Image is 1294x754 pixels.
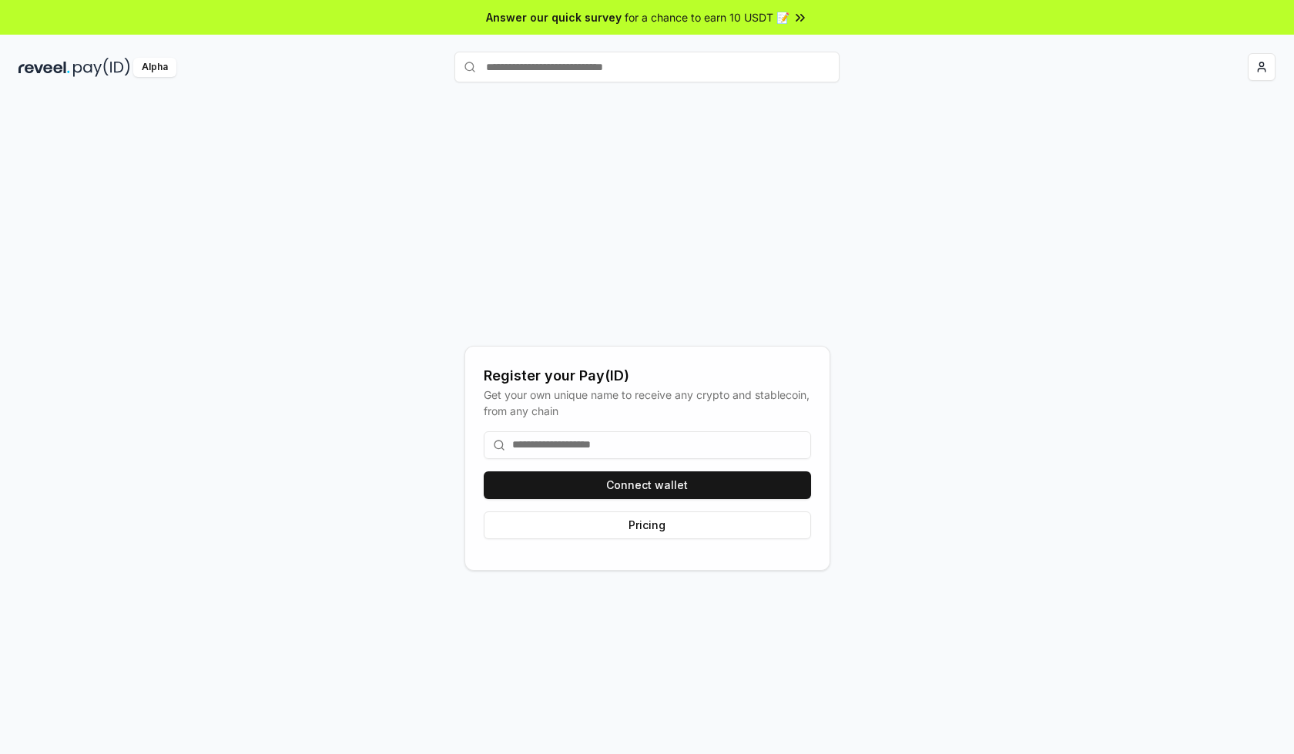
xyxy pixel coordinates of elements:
[486,9,622,25] span: Answer our quick survey
[484,511,811,539] button: Pricing
[484,365,811,387] div: Register your Pay(ID)
[133,58,176,77] div: Alpha
[625,9,789,25] span: for a chance to earn 10 USDT 📝
[73,58,130,77] img: pay_id
[484,387,811,419] div: Get your own unique name to receive any crypto and stablecoin, from any chain
[484,471,811,499] button: Connect wallet
[18,58,70,77] img: reveel_dark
